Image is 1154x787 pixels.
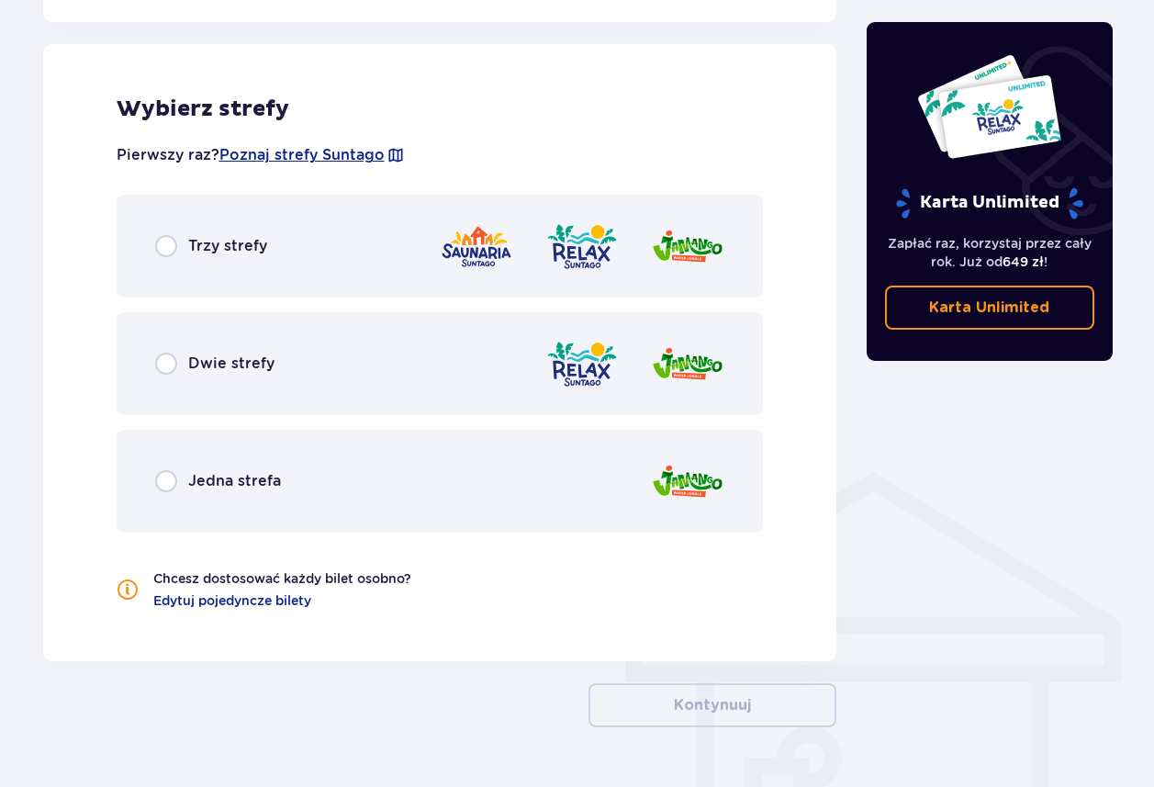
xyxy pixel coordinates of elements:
button: Kontynuuj [588,683,836,727]
img: Jamango [651,338,724,390]
p: Chcesz dostosować każdy bilet osobno? [153,569,411,588]
p: Pierwszy raz? [117,145,405,165]
span: 649 zł [1003,254,1044,269]
span: Trzy strefy [188,236,267,256]
h2: Wybierz strefy [117,96,764,123]
p: Kontynuuj [674,695,751,715]
img: Saunaria [440,220,513,273]
img: Relax [545,220,619,273]
p: Karta Unlimited [929,298,1049,318]
span: Jedna strefa [188,471,281,491]
p: Zapłać raz, korzystaj przez cały rok. Już od ! [885,234,1094,271]
span: Dwie strefy [188,354,274,374]
img: Jamango [651,455,724,508]
p: Karta Unlimited [894,187,1085,219]
a: Karta Unlimited [885,286,1094,330]
a: Edytuj pojedyncze bilety [153,591,311,610]
a: Poznaj strefy Suntago [219,145,385,165]
img: Dwie karty całoroczne do Suntago z napisem 'UNLIMITED RELAX', na białym tle z tropikalnymi liśćmi... [916,53,1062,160]
img: Jamango [651,220,724,273]
img: Relax [545,338,619,390]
